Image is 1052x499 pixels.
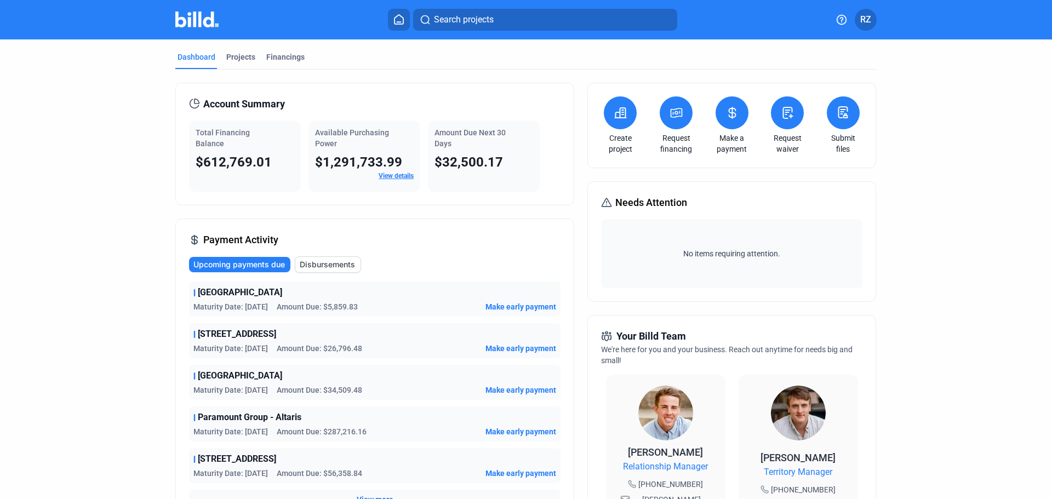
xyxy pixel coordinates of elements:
[824,133,862,154] a: Submit files
[277,301,358,312] span: Amount Due: $5,859.83
[764,466,832,479] span: Territory Manager
[485,385,556,395] button: Make early payment
[196,154,272,170] span: $612,769.01
[615,195,687,210] span: Needs Attention
[193,301,268,312] span: Maturity Date: [DATE]
[771,484,836,495] span: [PHONE_NUMBER]
[855,9,877,31] button: RZ
[193,343,268,354] span: Maturity Date: [DATE]
[196,128,250,148] span: Total Financing Balance
[485,301,556,312] button: Make early payment
[638,386,693,440] img: Relationship Manager
[193,259,285,270] span: Upcoming payments due
[485,468,556,479] button: Make early payment
[295,256,361,273] button: Disbursements
[623,460,708,473] span: Relationship Manager
[175,12,219,27] img: Billd Company Logo
[434,128,506,148] span: Amount Due Next 30 Days
[315,154,402,170] span: $1,291,733.99
[713,133,751,154] a: Make a payment
[277,343,362,354] span: Amount Due: $26,796.48
[198,452,276,466] span: [STREET_ADDRESS]
[277,468,362,479] span: Amount Due: $56,358.84
[485,426,556,437] button: Make early payment
[193,385,268,395] span: Maturity Date: [DATE]
[203,96,285,112] span: Account Summary
[413,9,677,31] button: Search projects
[226,51,255,62] div: Projects
[761,452,836,463] span: [PERSON_NAME]
[300,259,355,270] span: Disbursements
[434,13,494,26] span: Search projects
[860,13,871,26] span: RZ
[638,479,703,490] span: [PHONE_NUMBER]
[628,446,703,458] span: [PERSON_NAME]
[198,328,276,341] span: [STREET_ADDRESS]
[198,411,301,424] span: Paramount Group - Altaris
[379,172,414,180] a: View details
[434,154,503,170] span: $32,500.17
[198,369,282,382] span: [GEOGRAPHIC_DATA]
[277,385,362,395] span: Amount Due: $34,509.48
[193,426,268,437] span: Maturity Date: [DATE]
[657,133,695,154] a: Request financing
[203,232,278,248] span: Payment Activity
[178,51,215,62] div: Dashboard
[277,426,367,437] span: Amount Due: $287,216.16
[768,133,807,154] a: Request waiver
[605,248,857,259] span: No items requiring attention.
[315,128,389,148] span: Available Purchasing Power
[266,51,305,62] div: Financings
[193,468,268,479] span: Maturity Date: [DATE]
[601,345,853,365] span: We're here for you and your business. Reach out anytime for needs big and small!
[485,343,556,354] button: Make early payment
[616,329,686,344] span: Your Billd Team
[771,386,826,440] img: Territory Manager
[189,257,290,272] button: Upcoming payments due
[601,133,639,154] a: Create project
[198,286,282,299] span: [GEOGRAPHIC_DATA]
